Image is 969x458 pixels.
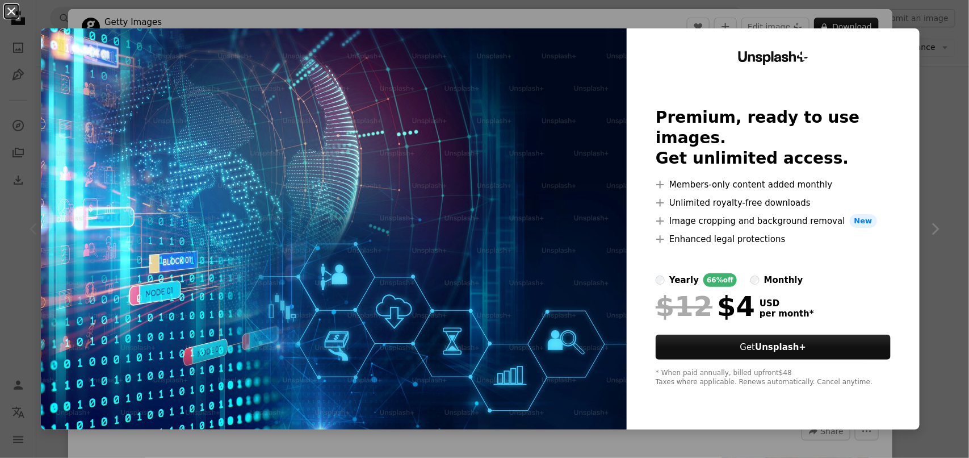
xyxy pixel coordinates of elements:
[669,273,699,287] div: yearly
[703,273,737,287] div: 66% off
[656,335,891,360] button: GetUnsplash+
[755,342,806,352] strong: Unsplash+
[656,276,665,285] input: yearly66%off
[760,298,814,309] span: USD
[656,369,891,387] div: * When paid annually, billed upfront $48 Taxes where applicable. Renews automatically. Cancel any...
[656,107,891,169] h2: Premium, ready to use images. Get unlimited access.
[656,292,755,321] div: $4
[850,214,877,228] span: New
[760,309,814,319] span: per month *
[656,292,712,321] span: $12
[656,178,891,191] li: Members-only content added monthly
[656,196,891,210] li: Unlimited royalty-free downloads
[656,232,891,246] li: Enhanced legal protections
[764,273,803,287] div: monthly
[656,214,891,228] li: Image cropping and background removal
[750,276,760,285] input: monthly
